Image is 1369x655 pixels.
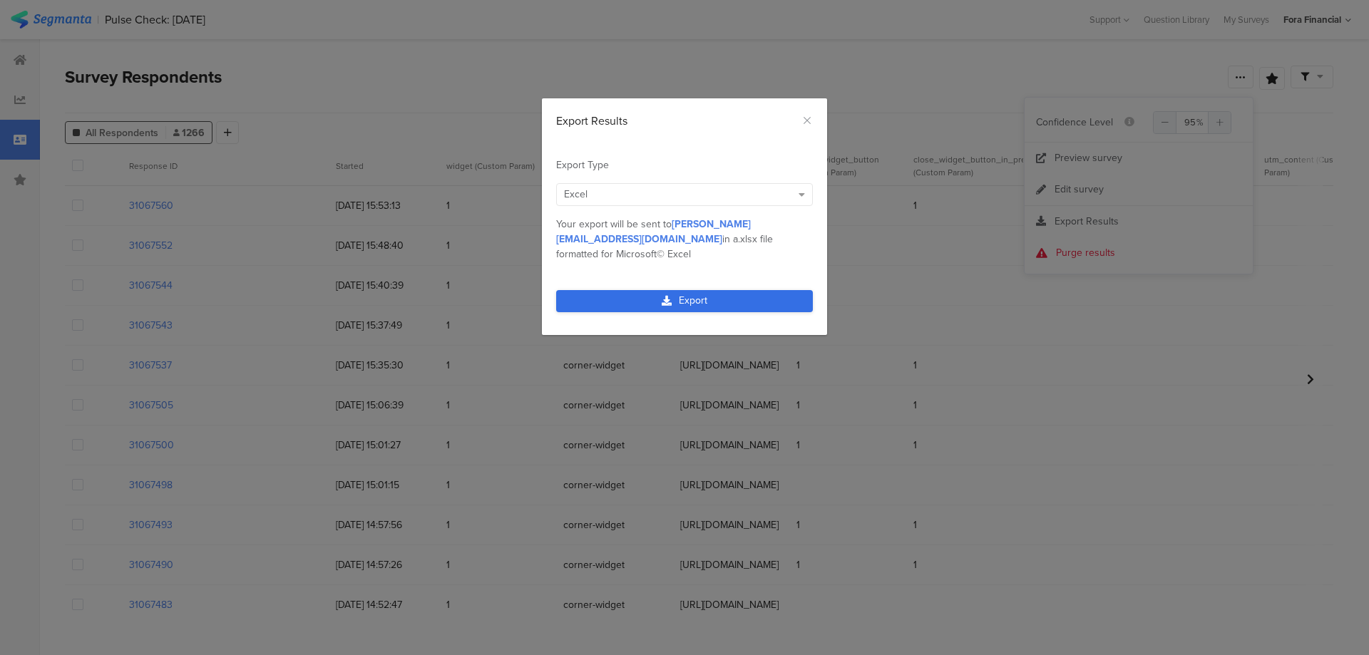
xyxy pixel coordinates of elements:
span: [PERSON_NAME][EMAIL_ADDRESS][DOMAIN_NAME] [556,217,751,247]
a: Export [556,290,813,312]
button: Close [801,113,813,129]
div: Export Type [556,158,813,172]
span: Excel [564,187,588,202]
span: .xlsx file formatted for Microsoft© Excel [556,232,773,262]
div: Export Results [556,113,813,129]
div: dialog [542,98,827,335]
div: Your export will be sent to in a [556,217,813,262]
